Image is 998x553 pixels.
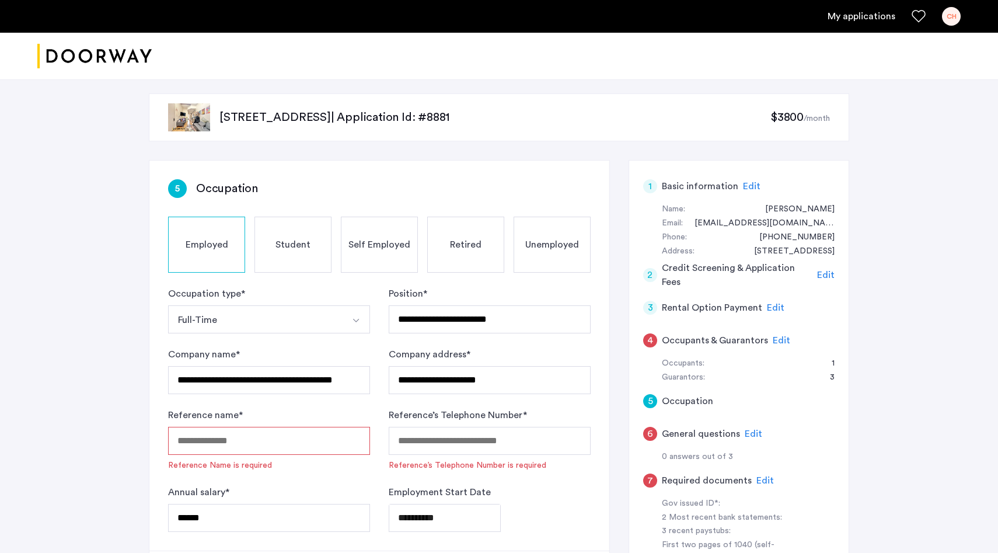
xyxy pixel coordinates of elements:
[389,485,491,499] label: Employment Start Date
[942,7,961,26] div: CH
[818,371,835,385] div: 3
[348,238,410,252] span: Self Employed
[389,347,470,361] label: Company address *
[662,497,809,511] div: Gov issued ID*:
[770,112,804,123] span: $3800
[662,394,713,408] h5: Occupation
[748,231,835,245] div: +19194261990
[196,180,258,197] h3: Occupation
[643,394,657,408] div: 5
[389,504,501,532] input: Employment Start Date
[662,357,704,371] div: Occupants:
[168,485,229,499] label: Annual salary *
[756,476,774,485] span: Edit
[662,371,705,385] div: Guarantors:
[643,301,657,315] div: 3
[168,179,187,198] div: 5
[168,305,343,333] button: Select option
[389,460,591,471] span: Reference’s Telephone Number is required
[743,182,760,191] span: Edit
[662,474,752,488] h5: Required documents
[168,408,243,422] label: Reference name *
[389,287,427,301] label: Position *
[643,474,657,488] div: 7
[745,429,762,439] span: Edit
[742,245,835,259] div: 8008 Chatahoochie Lane
[643,333,657,347] div: 4
[168,347,240,361] label: Company name *
[767,303,784,312] span: Edit
[168,287,245,301] label: Occupation type *
[662,217,683,231] div: Email:
[351,316,361,325] img: arrow
[219,109,770,126] p: [STREET_ADDRESS] | Application Id: #8881
[662,333,768,347] h5: Occupants & Guarantors
[37,34,152,78] img: logo
[168,460,370,471] span: Reference Name is required
[275,238,310,252] span: Student
[817,270,835,280] span: Edit
[643,179,657,193] div: 1
[662,524,809,538] div: 3 recent paystubs:
[389,408,527,422] label: Reference’s Telephone Number *
[662,301,762,315] h5: Rental Option Payment
[804,114,830,123] sub: /month
[525,238,579,252] span: Unemployed
[662,511,809,525] div: 2 Most recent bank statements:
[662,450,835,464] div: 0 answers out of 3
[662,427,740,441] h5: General questions
[820,357,835,371] div: 1
[683,217,835,231] div: chowellmoore@gmail.com
[342,305,370,333] button: Select option
[828,9,895,23] a: My application
[168,103,210,131] img: apartment
[662,231,687,245] div: Phone:
[186,238,228,252] span: Employed
[662,179,738,193] h5: Basic information
[662,203,685,217] div: Name:
[37,34,152,78] a: Cazamio logo
[643,427,657,441] div: 6
[912,9,926,23] a: Favorites
[773,336,790,345] span: Edit
[450,238,481,252] span: Retired
[662,245,695,259] div: Address:
[662,261,813,289] h5: Credit Screening & Application Fees
[753,203,835,217] div: Carol Howell-Moore
[643,268,657,282] div: 2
